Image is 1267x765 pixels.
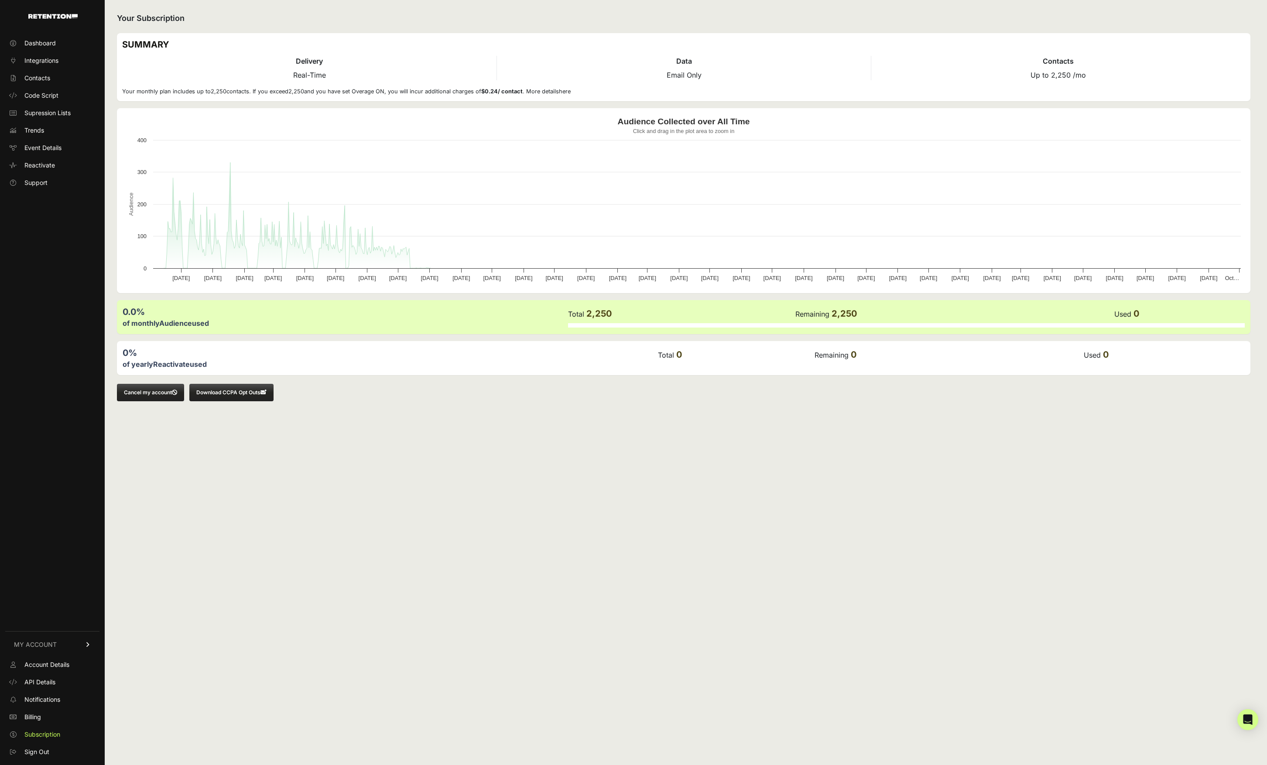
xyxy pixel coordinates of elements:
button: Download CCPA Opt Outs [189,384,274,401]
text: [DATE] [952,275,969,281]
h4: Data [497,56,871,66]
text: Audience Collected over All Time [618,117,750,126]
h4: Contacts [871,56,1245,66]
div: Open Intercom Messenger [1237,709,1258,730]
a: Reactivate [5,158,99,172]
span: Integrations [24,56,58,65]
label: Audience [159,319,192,328]
span: Event Details [24,143,62,152]
span: Email Only [667,71,702,79]
text: 300 [137,169,147,175]
text: [DATE] [327,275,344,281]
span: Account Details [24,660,69,669]
h4: Delivery [122,56,497,66]
text: [DATE] [515,275,532,281]
text: [DATE] [359,275,376,281]
span: Reactivate [24,161,55,170]
div: of yearly used [123,359,657,369]
text: [DATE] [483,275,501,281]
text: [DATE] [296,275,314,281]
small: Your monthly plan includes up to contacts. If you exceed and you have set Overage ON, you will in... [122,88,571,95]
text: [DATE] [452,275,470,281]
a: Billing [5,710,99,724]
text: [DATE] [764,275,781,281]
text: [DATE] [639,275,656,281]
text: [DATE] [577,275,595,281]
button: Cancel my account [117,384,184,401]
span: 2,250 [211,88,226,95]
text: [DATE] [733,275,750,281]
span: 0 [1103,349,1109,360]
a: Event Details [5,141,99,155]
text: 0 [144,265,147,272]
span: Sign Out [24,748,49,756]
text: 400 [137,137,147,143]
text: [DATE] [172,275,190,281]
a: Account Details [5,658,99,672]
div: 0.0% [123,306,567,318]
text: 100 [137,233,147,239]
span: Billing [24,713,41,721]
span: 0 [851,349,856,360]
a: API Details [5,675,99,689]
a: Contacts [5,71,99,85]
label: Used [1084,351,1101,359]
h2: Your Subscription [117,12,1250,24]
label: Total [568,310,584,318]
text: [DATE] [1200,275,1217,281]
a: Trends [5,123,99,137]
a: MY ACCOUNT [5,631,99,658]
div: of monthly used [123,318,567,328]
span: $0.24 [481,88,498,95]
span: 2,250 [288,88,304,95]
div: 0% [123,347,657,359]
text: [DATE] [1168,275,1186,281]
text: [DATE] [827,275,844,281]
span: Support [24,178,48,187]
text: [DATE] [889,275,907,281]
text: [DATE] [857,275,875,281]
a: Support [5,176,99,190]
span: Up to 2,250 /mo [1031,71,1086,79]
text: [DATE] [701,275,719,281]
text: Click and drag in the plot area to zoom in [633,128,735,134]
text: [DATE] [264,275,282,281]
text: [DATE] [421,275,438,281]
label: Total [658,351,674,359]
span: Notifications [24,695,60,704]
span: 2,250 [832,308,857,319]
a: Dashboard [5,36,99,50]
svg: Audience Collected over All Time [122,113,1245,288]
label: Reactivate [153,360,190,369]
a: Supression Lists [5,106,99,120]
img: Retention.com [28,14,78,19]
text: [DATE] [389,275,407,281]
text: [DATE] [1106,275,1123,281]
strong: / contact [481,88,523,95]
text: [DATE] [236,275,253,281]
span: 2,250 [586,308,612,319]
text: [DATE] [609,275,627,281]
text: Audience [128,192,134,215]
span: Contacts [24,74,50,82]
text: [DATE] [1044,275,1061,281]
label: Used [1114,310,1131,318]
a: Notifications [5,693,99,707]
text: [DATE] [670,275,688,281]
text: [DATE] [545,275,563,281]
a: here [559,88,571,95]
span: API Details [24,678,55,686]
text: [DATE] [983,275,1000,281]
a: Integrations [5,54,99,68]
span: MY ACCOUNT [14,640,57,649]
a: Subscription [5,727,99,741]
label: Remaining [815,351,849,359]
a: Sign Out [5,745,99,759]
text: [DATE] [920,275,937,281]
text: Oct… [1225,275,1240,281]
text: [DATE] [1074,275,1092,281]
span: Subscription [24,730,60,739]
span: Code Script [24,91,58,100]
text: [DATE] [1012,275,1029,281]
span: 0 [1133,308,1139,319]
